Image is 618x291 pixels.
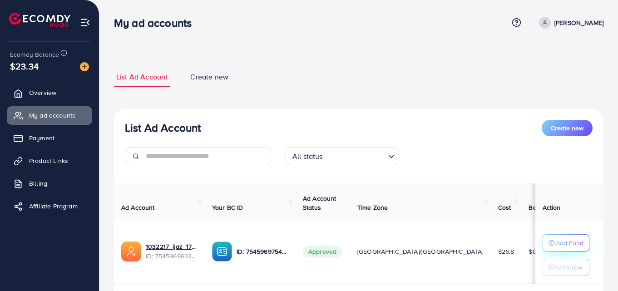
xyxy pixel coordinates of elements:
span: Ad Account Status [303,194,336,212]
p: Add Fund [556,237,583,248]
span: Time Zone [357,203,388,212]
a: [PERSON_NAME] [535,17,603,29]
a: Overview [7,84,92,102]
span: [GEOGRAPHIC_DATA]/[GEOGRAPHIC_DATA] [357,247,484,256]
p: ID: 7545969754562215943 [237,246,288,257]
a: Billing [7,174,92,192]
span: Payment [29,133,54,143]
div: <span class='underline'>1032217_ijaz_1756933371085</span></br>7545969633594048519 [146,242,198,261]
a: Product Links [7,152,92,170]
span: $0 [529,247,536,256]
a: Affiliate Program [7,197,92,215]
span: All status [291,150,325,163]
h3: My ad accounts [114,16,199,30]
span: Ad Account [121,203,155,212]
img: ic-ads-acc.e4c84228.svg [121,242,141,261]
div: Search for option [286,147,399,165]
a: My ad accounts [7,106,92,124]
span: Your BC ID [212,203,243,212]
input: Search for option [326,148,385,163]
img: logo [9,13,70,27]
span: Ecomdy Balance [10,50,59,59]
a: 1032217_ijaz_1756933371085 [146,242,198,251]
span: Create new [551,123,583,133]
span: Balance [529,203,553,212]
p: [PERSON_NAME] [554,17,603,28]
span: $23.34 [10,59,39,73]
img: image [80,62,89,71]
h3: List Ad Account [125,121,201,134]
button: Withdraw [543,259,589,276]
img: ic-ba-acc.ded83a64.svg [212,242,232,261]
span: Approved [303,246,342,257]
button: Create new [542,120,593,136]
iframe: Chat [579,250,611,284]
span: $26.8 [498,247,514,256]
span: Billing [29,179,47,188]
p: Withdraw [556,262,582,273]
span: Product Links [29,156,68,165]
span: My ad accounts [29,111,75,120]
a: Payment [7,129,92,147]
span: ID: 7545969633594048519 [146,252,198,261]
span: Action [543,203,561,212]
span: Overview [29,88,56,97]
span: Affiliate Program [29,202,78,211]
img: menu [80,17,90,28]
span: List Ad Account [116,72,168,82]
button: Add Fund [543,234,589,252]
span: Cost [498,203,511,212]
span: Create new [190,72,228,82]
